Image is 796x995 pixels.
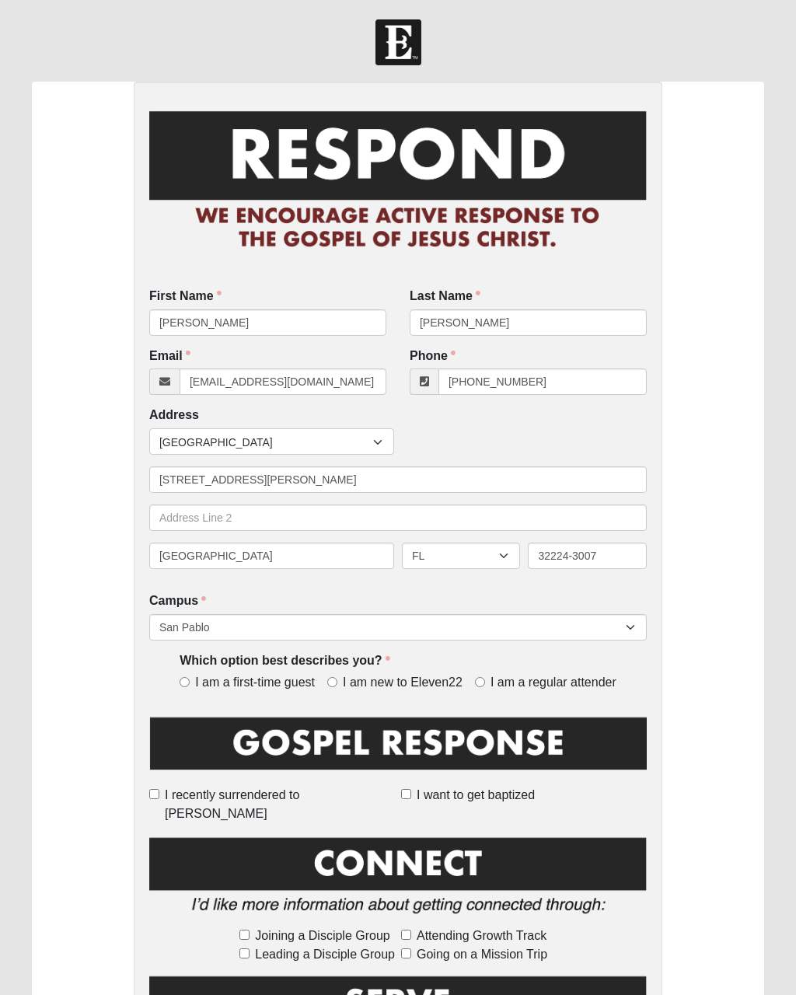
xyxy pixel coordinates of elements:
[410,288,480,305] label: Last Name
[149,466,647,493] input: Address Line 1
[149,347,190,365] label: Email
[375,19,421,65] img: Church of Eleven22 Logo
[410,347,456,365] label: Phone
[528,543,647,569] input: Zip
[165,786,395,823] span: I recently surrendered to [PERSON_NAME]
[491,674,616,692] span: I am a regular attender
[401,930,411,940] input: Attending Growth Track
[255,945,395,964] span: Leading a Disciple Group
[149,543,394,569] input: City
[239,930,250,940] input: Joining a Disciple Group
[417,927,546,945] span: Attending Growth Track
[149,288,222,305] label: First Name
[417,945,547,964] span: Going on a Mission Trip
[401,948,411,958] input: Going on a Mission Trip
[475,677,485,687] input: I am a regular attender
[149,97,647,264] img: RespondCardHeader.png
[159,429,373,456] span: [GEOGRAPHIC_DATA]
[343,674,463,692] span: I am new to Eleven22
[149,407,199,424] label: Address
[401,789,411,799] input: I want to get baptized
[195,674,315,692] span: I am a first-time guest
[180,652,389,670] label: Which option best describes you?
[255,927,389,945] span: Joining a Disciple Group
[149,504,647,531] input: Address Line 2
[149,789,159,799] input: I recently surrendered to [PERSON_NAME]
[149,592,206,610] label: Campus
[239,948,250,958] input: Leading a Disciple Group
[149,834,647,924] img: Connect.png
[149,714,647,784] img: GospelResponseBLK.png
[327,677,337,687] input: I am new to Eleven22
[180,677,190,687] input: I am a first-time guest
[417,786,535,805] span: I want to get baptized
